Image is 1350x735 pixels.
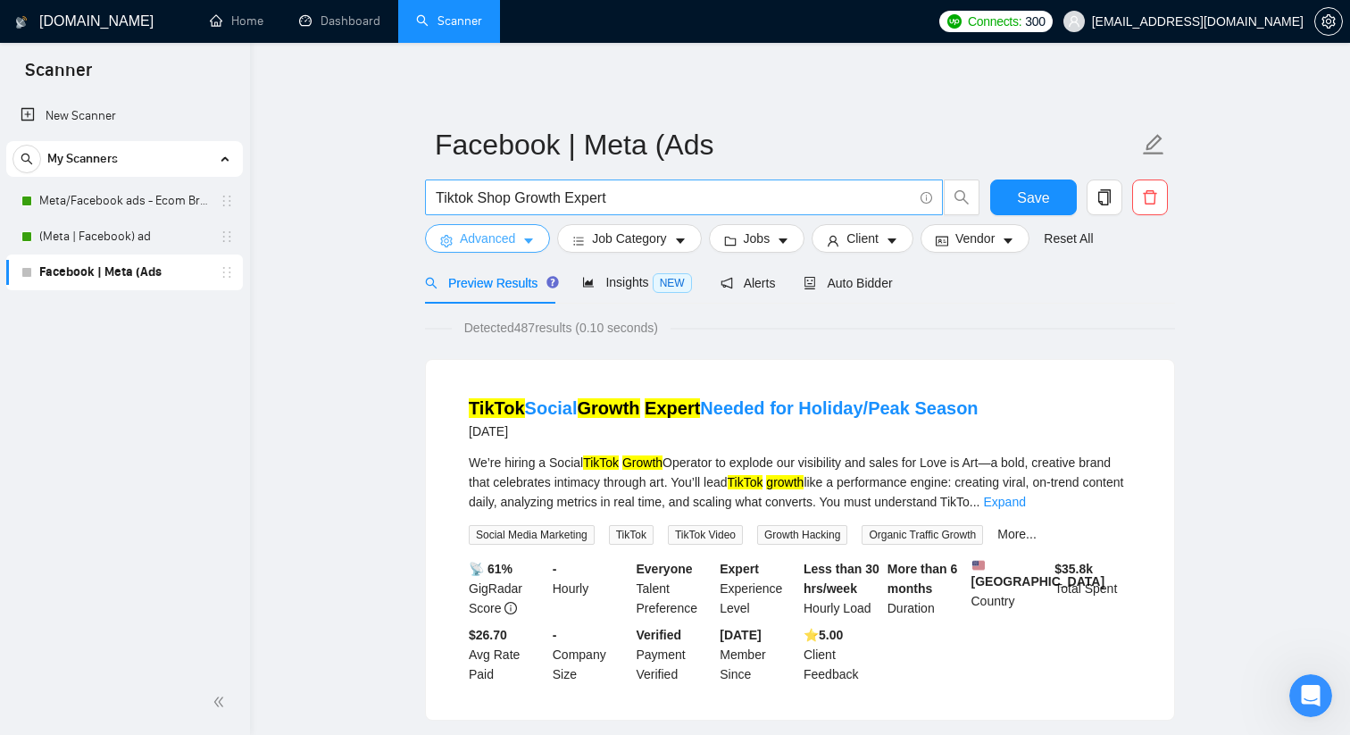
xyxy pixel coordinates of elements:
[557,224,701,253] button: barsJob Categorycaret-down
[469,421,979,442] div: [DATE]
[944,180,979,215] button: search
[970,495,980,509] span: ...
[416,13,482,29] a: searchScanner
[210,13,263,29] a: homeHome
[452,318,671,338] span: Detected 487 results (0.10 seconds)
[425,276,554,290] span: Preview Results
[6,141,243,290] li: My Scanners
[921,192,932,204] span: info-circle
[968,559,1052,618] div: Country
[724,234,737,247] span: folder
[972,559,985,572] img: 🇺🇸
[47,141,118,177] span: My Scanners
[469,628,507,642] b: $26.70
[220,230,234,244] span: holder
[572,234,585,247] span: bars
[545,274,561,290] div: Tooltip anchor
[728,475,763,489] mark: TikTok
[884,559,968,618] div: Duration
[1133,189,1167,205] span: delete
[645,398,700,418] mark: Expert
[469,453,1131,512] div: We’re hiring a Social Operator to explode our visibility and sales for Love is Art—a bold, creati...
[1132,180,1168,215] button: delete
[827,234,839,247] span: user
[549,559,633,618] div: Hourly
[212,693,230,711] span: double-left
[955,229,995,248] span: Vendor
[299,13,380,29] a: dashboardDashboard
[220,265,234,280] span: holder
[757,525,847,545] span: Growth Hacking
[800,625,884,684] div: Client Feedback
[436,187,912,209] input: Search Freelance Jobs...
[1051,559,1135,618] div: Total Spent
[997,527,1037,541] a: More...
[804,562,879,596] b: Less than 30 hrs/week
[1002,234,1014,247] span: caret-down
[744,229,771,248] span: Jobs
[12,145,41,173] button: search
[800,559,884,618] div: Hourly Load
[469,525,595,545] span: Social Media Marketing
[460,229,515,248] span: Advanced
[720,628,761,642] b: [DATE]
[1087,180,1122,215] button: copy
[971,559,1105,589] b: [GEOGRAPHIC_DATA]
[947,14,962,29] img: upwork-logo.png
[1068,15,1080,28] span: user
[1314,7,1343,36] button: setting
[609,525,654,545] span: TikTok
[862,525,983,545] span: Organic Traffic Growth
[887,562,958,596] b: More than 6 months
[1054,562,1093,576] b: $ 35.8k
[425,224,550,253] button: settingAdvancedcaret-down
[1025,12,1045,31] span: 300
[549,625,633,684] div: Company Size
[1044,229,1093,248] a: Reset All
[583,455,619,470] mark: TikTok
[721,276,776,290] span: Alerts
[13,153,40,165] span: search
[766,475,804,489] mark: growth
[425,277,437,289] span: search
[936,234,948,247] span: idcard
[990,180,1077,215] button: Save
[553,562,557,576] b: -
[1087,189,1121,205] span: copy
[720,562,759,576] b: Expert
[1315,14,1342,29] span: setting
[6,98,243,134] li: New Scanner
[39,255,209,290] a: Facebook | Meta (Ads
[804,276,892,290] span: Auto Bidder
[637,562,693,576] b: Everyone
[39,219,209,255] a: (Meta | Facebook) ad
[653,273,692,293] span: NEW
[716,625,800,684] div: Member Since
[886,234,898,247] span: caret-down
[21,98,229,134] a: New Scanner
[39,183,209,219] a: Meta/Facebook ads - Ecom Broader
[582,276,595,288] span: area-chart
[716,559,800,618] div: Experience Level
[592,229,666,248] span: Job Category
[465,559,549,618] div: GigRadar Score
[435,122,1138,167] input: Scanner name...
[674,234,687,247] span: caret-down
[522,234,535,247] span: caret-down
[469,398,525,418] mark: TikTok
[1289,674,1332,717] iframe: Intercom live chat
[469,398,979,418] a: TikTokSocialGrowth ExpertNeeded for Holiday/Peak Season
[465,625,549,684] div: Avg Rate Paid
[846,229,879,248] span: Client
[804,277,816,289] span: robot
[812,224,913,253] button: userClientcaret-down
[668,525,743,545] span: TikTok Video
[637,628,682,642] b: Verified
[945,189,979,205] span: search
[11,57,106,95] span: Scanner
[1142,133,1165,156] span: edit
[709,224,805,253] button: folderJobscaret-down
[804,628,843,642] b: ⭐️ 5.00
[553,628,557,642] b: -
[633,625,717,684] div: Payment Verified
